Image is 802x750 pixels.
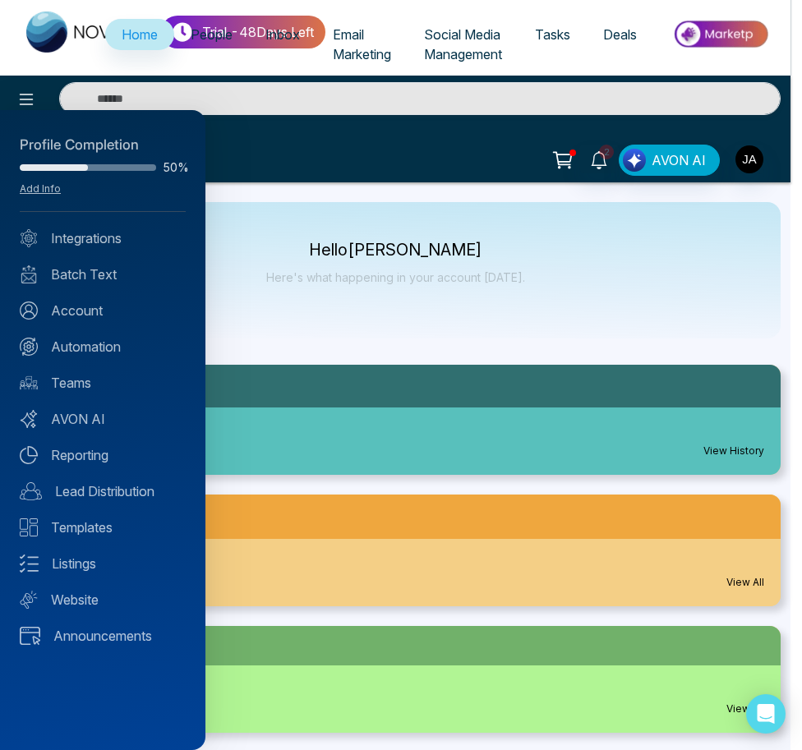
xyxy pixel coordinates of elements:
[163,162,186,173] span: 50%
[20,338,38,356] img: Automation.svg
[20,265,38,283] img: batch_text_white.png
[20,229,38,247] img: Integrated.svg
[20,554,186,573] a: Listings
[20,374,38,392] img: team.svg
[20,409,186,429] a: AVON AI
[20,265,186,284] a: Batch Text
[20,518,186,537] a: Templates
[20,301,38,320] img: Account.svg
[20,446,38,464] img: Reporting.svg
[746,694,786,734] div: Open Intercom Messenger
[20,482,42,500] img: Lead-dist.svg
[20,373,186,393] a: Teams
[20,337,186,357] a: Automation
[20,445,186,465] a: Reporting
[20,410,38,428] img: Avon-AI.svg
[20,481,186,501] a: Lead Distribution
[20,301,186,320] a: Account
[20,590,186,610] a: Website
[20,554,39,573] img: Listings.svg
[20,182,61,195] a: Add Info
[20,228,186,248] a: Integrations
[20,591,38,609] img: Website.svg
[20,518,38,536] img: Templates.svg
[20,135,186,156] div: Profile Completion
[20,626,186,646] a: Announcements
[20,627,40,645] img: announcements.svg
